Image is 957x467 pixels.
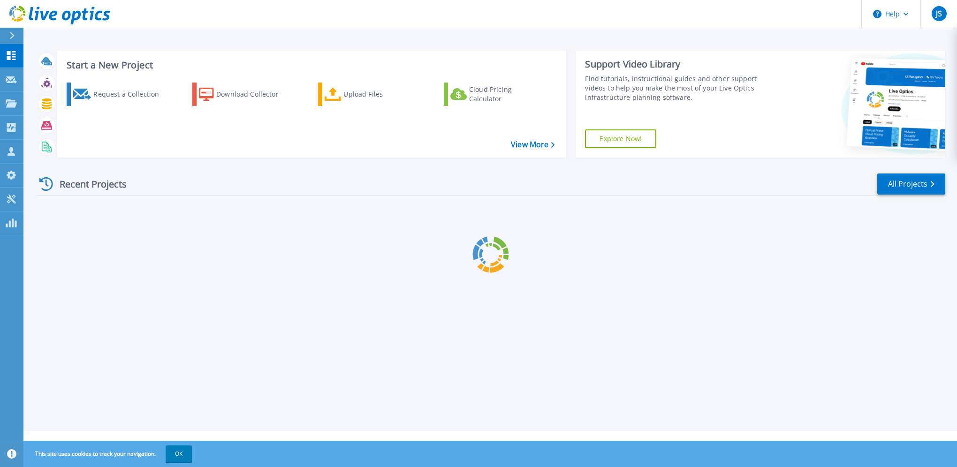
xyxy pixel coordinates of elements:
a: View More [511,140,554,149]
span: This site uses cookies to track your navigation. [26,445,192,462]
span: JS [936,10,942,17]
a: Explore Now! [585,129,656,148]
div: Cloud Pricing Calculator [469,85,544,104]
div: Download Collector [216,85,291,104]
button: OK [166,445,192,462]
h3: Start a New Project [67,60,554,70]
a: Request a Collection [67,83,171,106]
a: Download Collector [192,83,297,106]
a: Upload Files [318,83,423,106]
div: Support Video Library [585,58,774,70]
div: Find tutorials, instructional guides and other support videos to help you make the most of your L... [585,74,774,102]
div: Upload Files [343,85,418,104]
div: Recent Projects [36,173,139,196]
a: Cloud Pricing Calculator [444,83,548,106]
div: Request a Collection [93,85,168,104]
a: All Projects [877,173,945,195]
